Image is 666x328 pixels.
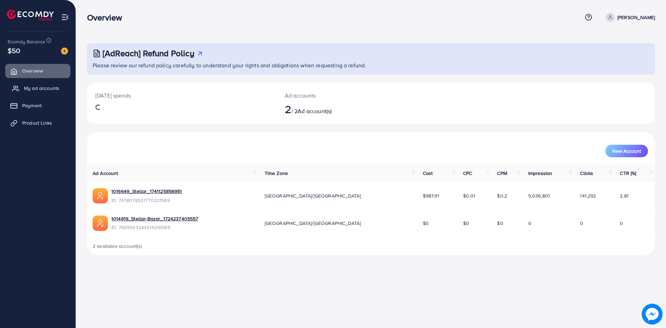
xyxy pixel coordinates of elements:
[605,145,648,157] button: New Account
[423,170,433,177] span: Cost
[22,119,52,126] span: Product Links
[111,215,198,222] a: 1014619_Stellar-Bazar_1724237405557
[103,48,194,58] h3: [AdReach] Refund Policy
[87,12,128,23] h3: Overview
[265,170,288,177] span: Time Zone
[463,170,472,177] span: CPC
[93,170,118,177] span: Ad Account
[93,188,108,203] img: ic-ads-acc.e4c84228.svg
[111,224,198,231] span: ID: 7405543244316295169
[5,116,70,130] a: Product Links
[580,220,583,227] span: 0
[528,170,553,177] span: Impression
[7,10,54,20] img: logo
[22,102,42,109] span: Payment
[497,220,503,227] span: $0
[620,220,623,227] span: 0
[5,99,70,112] a: Payment
[528,192,550,199] span: 5,036,801
[24,85,59,92] span: My ad accounts
[93,243,142,250] span: 2 available account(s)
[285,91,410,100] p: Ad accounts
[620,170,636,177] span: CTR (%)
[642,304,663,325] img: image
[8,45,20,56] span: $50
[603,13,655,22] a: [PERSON_NAME]
[265,192,361,199] span: [GEOGRAPHIC_DATA]/[GEOGRAPHIC_DATA]
[8,38,45,45] span: Ecomdy Balance
[528,220,531,227] span: 0
[617,13,655,22] p: [PERSON_NAME]
[612,149,641,153] span: New Account
[95,91,268,100] p: [DATE] spends
[93,216,108,231] img: ic-ads-acc.e4c84228.svg
[497,192,507,199] span: $0.2
[61,48,68,54] img: image
[580,192,596,199] span: 141,292
[111,188,182,195] a: 1016649_Stellar_1741125856951
[93,61,651,69] p: Please review our refund policy carefully to understand your rights and obligations when requesti...
[285,101,291,117] span: 2
[298,107,332,115] span: Ad account(s)
[463,192,475,199] span: $0.01
[285,102,410,116] h2: / 2
[61,13,69,21] img: menu
[497,170,507,177] span: CPM
[5,81,70,95] a: My ad accounts
[580,170,593,177] span: Clicks
[22,67,43,74] span: Overview
[423,220,429,227] span: $0
[620,192,629,199] span: 2.81
[265,220,361,227] span: [GEOGRAPHIC_DATA]/[GEOGRAPHIC_DATA]
[111,197,182,204] span: ID: 7478078537770221569
[423,192,439,199] span: $987.91
[463,220,469,227] span: $0
[5,64,70,78] a: Overview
